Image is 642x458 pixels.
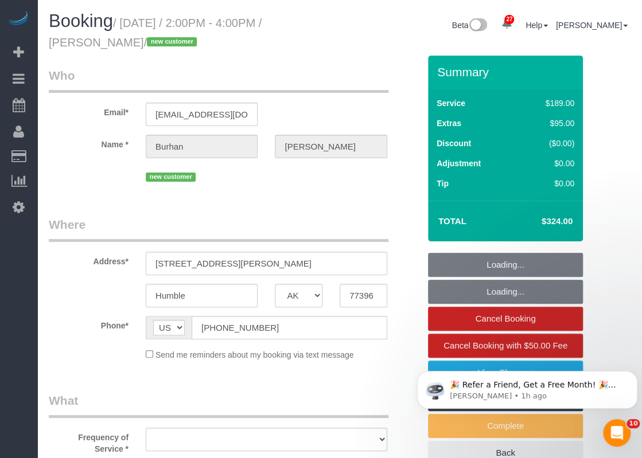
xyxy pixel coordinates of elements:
input: City* [146,284,258,307]
span: Send me reminders about my booking via text message [155,350,354,359]
label: Tip [437,178,449,189]
small: / [DATE] / 2:00PM - 4:00PM / [PERSON_NAME] [49,17,262,49]
input: Last Name* [275,135,387,158]
input: First Name* [146,135,258,158]
label: Name * [40,135,137,150]
span: new customer [146,173,196,182]
strong: Total [438,216,466,226]
h3: Summary [437,65,577,79]
div: $189.00 [521,97,574,109]
span: / [144,36,201,49]
label: Extras [437,118,461,129]
label: Discount [437,138,471,149]
img: Automaid Logo [7,11,30,28]
iframe: Intercom notifications message [413,347,642,427]
label: Service [437,97,465,109]
a: Help [526,21,548,30]
span: Cancel Booking with $50.00 Fee [443,340,567,350]
span: new customer [147,37,197,46]
label: Phone* [40,316,137,331]
input: Zip Code* [340,284,387,307]
div: $0.00 [521,178,574,189]
input: Phone* [192,316,387,339]
a: Cancel Booking [428,307,583,331]
h4: $324.00 [507,217,573,226]
label: Address* [40,252,137,267]
div: $0.00 [521,158,574,169]
legend: Where [49,216,388,242]
span: Booking [49,11,113,31]
a: Beta [452,21,488,30]
span: 27 [504,15,514,24]
label: Email* [40,103,137,118]
span: 10 [627,419,640,428]
legend: What [49,392,388,418]
label: Adjustment [437,158,481,169]
div: ($0.00) [521,138,574,149]
a: 27 [495,11,518,37]
a: Cancel Booking with $50.00 Fee [428,334,583,358]
a: [PERSON_NAME] [556,21,628,30]
label: Frequency of Service * [40,428,137,455]
input: Email* [146,103,258,126]
iframe: Intercom live chat [603,419,631,447]
div: $95.00 [521,118,574,129]
img: New interface [468,18,487,33]
legend: Who [49,67,388,93]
